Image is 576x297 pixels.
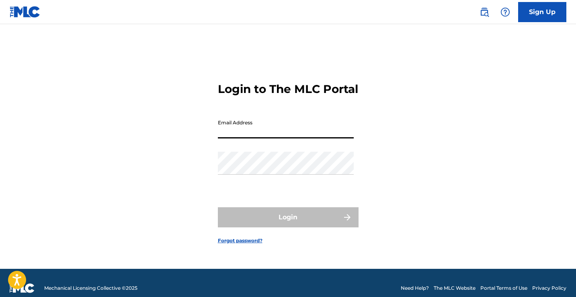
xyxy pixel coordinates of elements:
a: The MLC Website [434,285,476,292]
a: Sign Up [518,2,566,22]
img: MLC Logo [10,6,41,18]
a: Portal Terms of Use [480,285,527,292]
a: Forgot password? [218,237,262,244]
div: Help [497,4,513,20]
img: search [480,7,489,17]
a: Public Search [476,4,492,20]
a: Need Help? [401,285,429,292]
a: Privacy Policy [532,285,566,292]
img: help [500,7,510,17]
img: logo [10,283,35,293]
span: Mechanical Licensing Collective © 2025 [44,285,137,292]
h3: Login to The MLC Portal [218,82,358,96]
